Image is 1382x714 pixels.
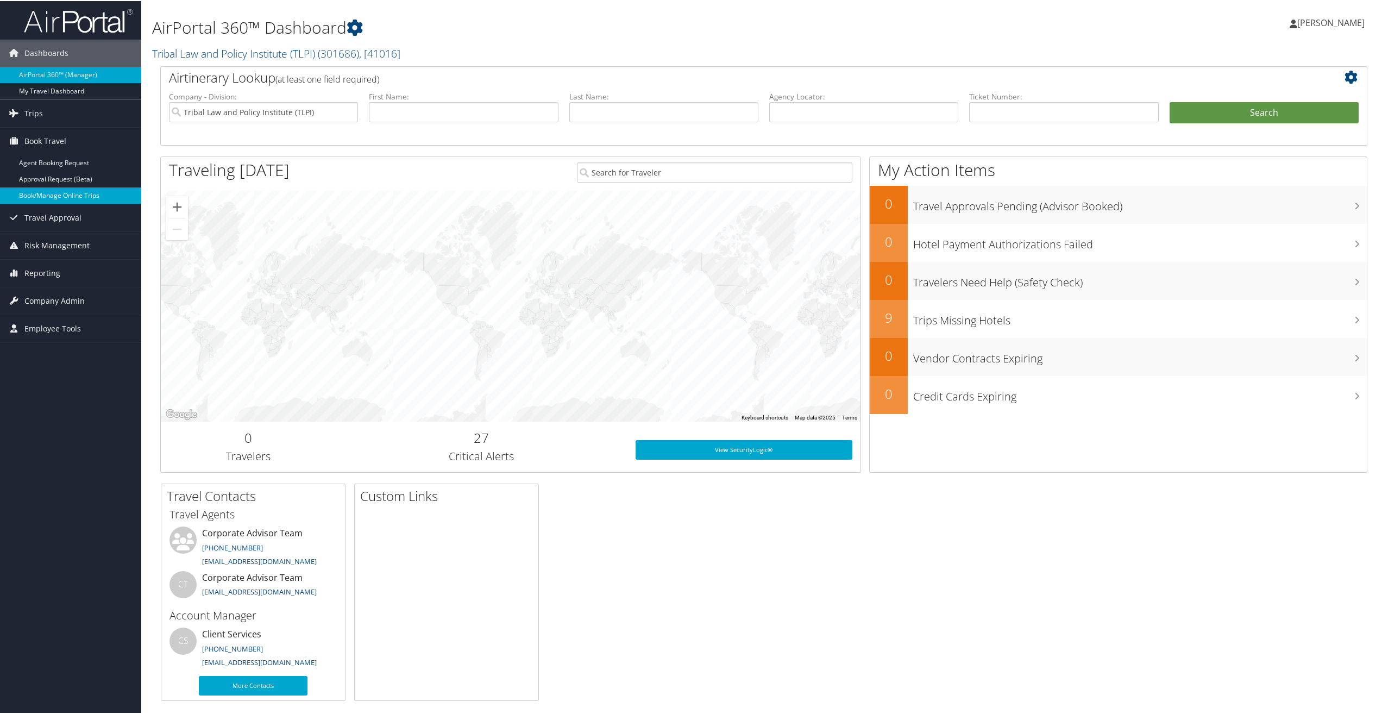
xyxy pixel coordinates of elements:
[870,308,908,326] h2: 9
[1290,5,1375,38] a: [PERSON_NAME]
[152,15,968,38] h1: AirPortal 360™ Dashboard
[152,45,400,60] a: Tribal Law and Policy Institute (TLPI)
[870,223,1367,261] a: 0Hotel Payment Authorizations Failed
[24,286,85,314] span: Company Admin
[202,656,317,666] a: [EMAIL_ADDRESS][DOMAIN_NAME]
[164,570,342,605] li: Corporate Advisor Team
[169,627,197,654] div: CS
[24,99,43,126] span: Trips
[1170,101,1359,123] button: Search
[202,643,263,653] a: [PHONE_NUMBER]
[318,45,359,60] span: ( 301686 )
[870,384,908,402] h2: 0
[870,158,1367,180] h1: My Action Items
[199,675,307,694] a: More Contacts
[795,414,836,419] span: Map data ©2025
[169,158,290,180] h1: Traveling [DATE]
[24,203,81,230] span: Travel Approval
[913,192,1367,213] h3: Travel Approvals Pending (Advisor Booked)
[577,161,852,181] input: Search for Traveler
[870,375,1367,413] a: 0Credit Cards Expiring
[870,261,1367,299] a: 0Travelers Need Help (Safety Check)
[169,67,1258,86] h2: Airtinerary Lookup
[870,193,908,212] h2: 0
[24,314,81,341] span: Employee Tools
[164,406,199,421] img: Google
[742,413,788,421] button: Keyboard shortcuts
[202,555,317,565] a: [EMAIL_ADDRESS][DOMAIN_NAME]
[164,627,342,671] li: Client Services
[24,39,68,66] span: Dashboards
[169,90,358,101] label: Company - Division:
[913,306,1367,327] h3: Trips Missing Hotels
[169,570,197,597] div: CT
[969,90,1158,101] label: Ticket Number:
[359,45,400,60] span: , [ 41016 ]
[169,428,328,446] h2: 0
[870,185,1367,223] a: 0Travel Approvals Pending (Advisor Booked)
[870,231,908,250] h2: 0
[913,345,1367,365] h3: Vendor Contracts Expiring
[870,299,1367,337] a: 9Trips Missing Hotels
[169,448,328,463] h3: Travelers
[164,525,342,570] li: Corporate Advisor Team
[913,383,1367,403] h3: Credit Cards Expiring
[166,217,188,239] button: Zoom out
[360,486,538,504] h2: Custom Links
[344,448,619,463] h3: Critical Alerts
[870,270,908,288] h2: 0
[344,428,619,446] h2: 27
[769,90,958,101] label: Agency Locator:
[913,268,1367,289] h3: Travelers Need Help (Safety Check)
[569,90,758,101] label: Last Name:
[24,127,66,154] span: Book Travel
[24,231,90,258] span: Risk Management
[913,230,1367,251] h3: Hotel Payment Authorizations Failed
[166,195,188,217] button: Zoom in
[167,486,345,504] h2: Travel Contacts
[870,337,1367,375] a: 0Vendor Contracts Expiring
[202,542,263,552] a: [PHONE_NUMBER]
[202,586,317,596] a: [EMAIL_ADDRESS][DOMAIN_NAME]
[636,439,852,459] a: View SecurityLogic®
[169,506,337,521] h3: Travel Agents
[169,607,337,622] h3: Account Manager
[842,414,857,419] a: Terms (opens in new tab)
[24,259,60,286] span: Reporting
[870,346,908,364] h2: 0
[24,7,133,33] img: airportal-logo.png
[275,72,379,84] span: (at least one field required)
[1297,16,1365,28] span: [PERSON_NAME]
[164,406,199,421] a: Open this area in Google Maps (opens a new window)
[369,90,558,101] label: First Name:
